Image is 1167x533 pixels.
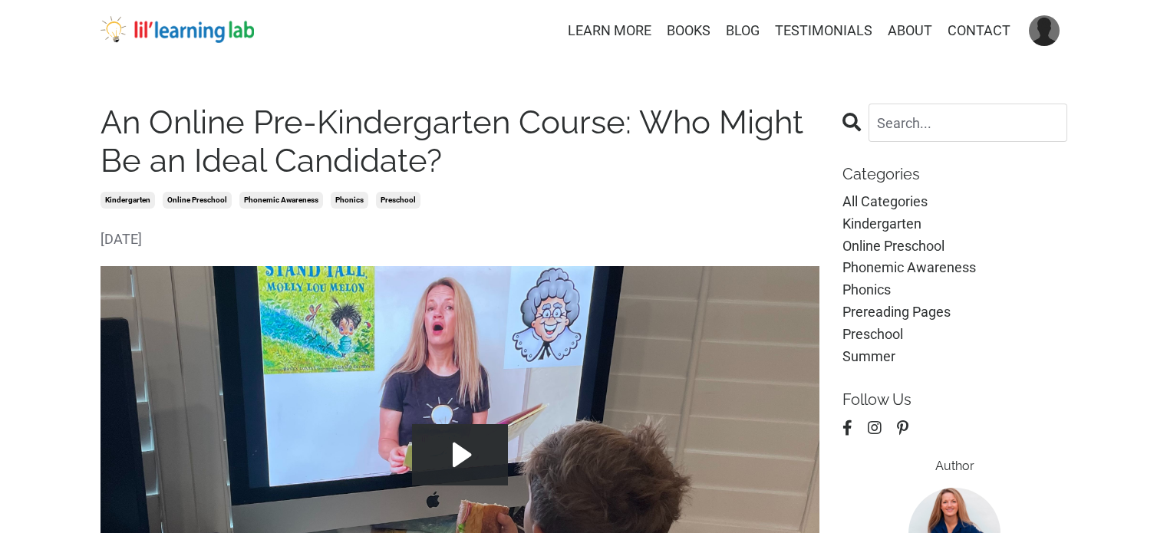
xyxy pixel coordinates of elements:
[1029,15,1060,46] img: User Avatar
[101,16,254,44] img: lil' learning lab
[101,104,820,181] h1: An Online Pre-Kindergarten Course: Who Might Be an Ideal Candidate?
[842,324,1067,346] a: preschool
[412,424,508,485] button: Play Video: file-uploads/sites/2147505858/video/786067-62cc-326-a78-a3b276a11f7_IMG_1742.MOV
[842,279,1067,301] a: phonics
[842,165,1067,183] p: Categories
[842,346,1067,368] a: summer
[775,20,872,42] a: TESTIMONIALS
[101,229,820,251] span: [DATE]
[888,20,932,42] a: ABOUT
[376,192,420,209] a: preschool
[948,20,1010,42] a: CONTACT
[726,20,760,42] a: BLOG
[842,213,1067,235] a: kindergarten
[842,235,1067,258] a: online preschool
[239,192,323,209] a: phonemic awareness
[842,390,1067,409] p: Follow Us
[163,192,232,209] a: online preschool
[842,191,1067,213] a: All Categories
[842,301,1067,324] a: prereading pages
[869,104,1067,142] input: Search...
[842,257,1067,279] a: phonemic awareness
[331,192,368,209] a: phonics
[568,20,651,42] a: LEARN MORE
[842,459,1067,473] h6: Author
[101,192,155,209] a: kindergarten
[667,20,710,42] a: BOOKS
